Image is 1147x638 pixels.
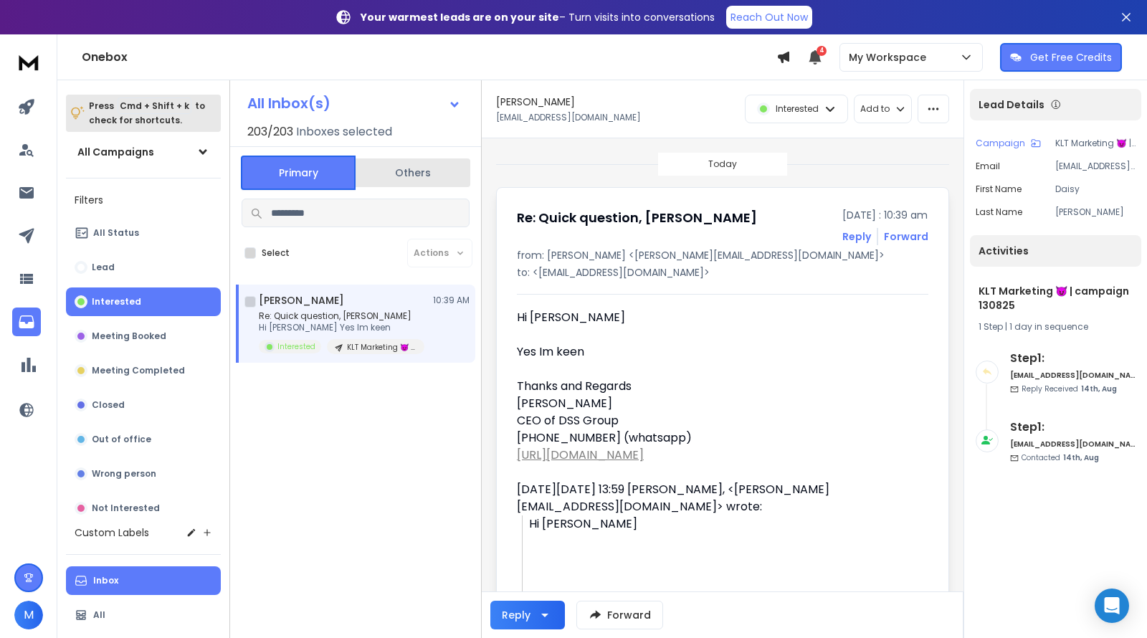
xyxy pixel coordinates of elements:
[92,434,151,445] p: Out of office
[970,235,1141,267] div: Activities
[576,601,663,629] button: Forward
[1063,452,1099,463] span: 14th, Aug
[118,97,191,114] span: Cmd + Shift + k
[66,460,221,488] button: Wrong person
[517,309,917,326] div: Hi [PERSON_NAME]
[433,295,470,306] p: 10:39 AM
[842,208,928,222] p: [DATE] : 10:39 am
[496,112,641,123] p: [EMAIL_ADDRESS][DOMAIN_NAME]
[66,190,221,210] h3: Filters
[259,322,424,333] p: Hi [PERSON_NAME] Yes Im keen
[66,494,221,523] button: Not Interested
[259,293,344,308] h1: [PERSON_NAME]
[14,601,43,629] button: M
[817,46,827,56] span: 4
[92,330,166,342] p: Meeting Booked
[1055,184,1136,195] p: Daisy
[66,425,221,454] button: Out of office
[1000,43,1122,72] button: Get Free Credits
[517,378,917,464] div: Thanks and Regards [PERSON_NAME] CEO of DSS Group [PHONE_NUMBER] (whatsapp)
[730,10,808,24] p: Reach Out Now
[979,97,1044,112] p: Lead Details
[92,262,115,273] p: Lead
[247,96,330,110] h1: All Inbox(s)
[496,95,575,109] h1: [PERSON_NAME]
[1030,50,1112,65] p: Get Free Credits
[976,184,1022,195] p: First Name
[92,399,125,411] p: Closed
[14,49,43,75] img: logo
[976,138,1025,149] p: Campaign
[66,138,221,166] button: All Campaigns
[356,157,470,189] button: Others
[93,227,139,239] p: All Status
[93,575,118,586] p: Inbox
[361,10,559,24] strong: Your warmest leads are on your site
[93,609,105,621] p: All
[241,156,356,190] button: Primary
[502,608,530,622] div: Reply
[247,123,293,141] span: 203 / 203
[1010,350,1136,367] h6: Step 1 :
[1022,452,1099,463] p: Contacted
[1055,161,1136,172] p: [EMAIL_ADDRESS][DOMAIN_NAME]
[490,601,565,629] button: Reply
[776,103,819,115] p: Interested
[517,265,928,280] p: to: <[EMAIL_ADDRESS][DOMAIN_NAME]>
[66,566,221,595] button: Inbox
[517,208,757,228] h1: Re: Quick question, [PERSON_NAME]
[66,601,221,629] button: All
[92,365,185,376] p: Meeting Completed
[1095,589,1129,623] div: Open Intercom Messenger
[277,341,315,352] p: Interested
[884,229,928,244] div: Forward
[979,321,1133,333] div: |
[66,287,221,316] button: Interested
[259,310,424,322] p: Re: Quick question, [PERSON_NAME]
[517,481,917,515] div: [DATE][DATE] 13:59 [PERSON_NAME], <[PERSON_NAME][EMAIL_ADDRESS][DOMAIN_NAME]> wrote:
[976,206,1022,218] p: Last Name
[849,50,932,65] p: My Workspace
[262,247,290,259] label: Select
[75,525,149,540] h3: Custom Labels
[236,89,472,118] button: All Inbox(s)
[1010,419,1136,436] h6: Step 1 :
[1055,138,1136,149] p: KLT Marketing 😈 | campaign 130825
[976,138,1041,149] button: Campaign
[361,10,715,24] p: – Turn visits into conversations
[1009,320,1088,333] span: 1 day in sequence
[66,219,221,247] button: All Status
[1022,384,1117,394] p: Reply Received
[77,145,154,159] h1: All Campaigns
[517,248,928,262] p: from: [PERSON_NAME] <[PERSON_NAME][EMAIL_ADDRESS][DOMAIN_NAME]>
[976,161,1000,172] p: Email
[726,6,812,29] a: Reach Out Now
[842,229,871,244] button: Reply
[979,284,1133,313] h1: KLT Marketing 😈 | campaign 130825
[860,103,890,115] p: Add to
[517,447,644,463] a: [URL][DOMAIN_NAME]
[517,343,917,361] div: Yes Im keen
[66,356,221,385] button: Meeting Completed
[92,468,156,480] p: Wrong person
[89,99,205,128] p: Press to check for shortcuts.
[66,322,221,351] button: Meeting Booked
[1055,206,1136,218] p: [PERSON_NAME]
[708,158,737,170] p: Today
[296,123,392,141] h3: Inboxes selected
[66,391,221,419] button: Closed
[92,503,160,514] p: Not Interested
[66,253,221,282] button: Lead
[82,49,776,66] h1: Onebox
[1010,439,1136,449] h6: [EMAIL_ADDRESS][DOMAIN_NAME]
[1010,370,1136,381] h6: [EMAIL_ADDRESS][DOMAIN_NAME]
[979,320,1003,333] span: 1 Step
[347,342,416,353] p: KLT Marketing 😈 | campaign 130825
[1081,384,1117,394] span: 14th, Aug
[92,296,141,308] p: Interested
